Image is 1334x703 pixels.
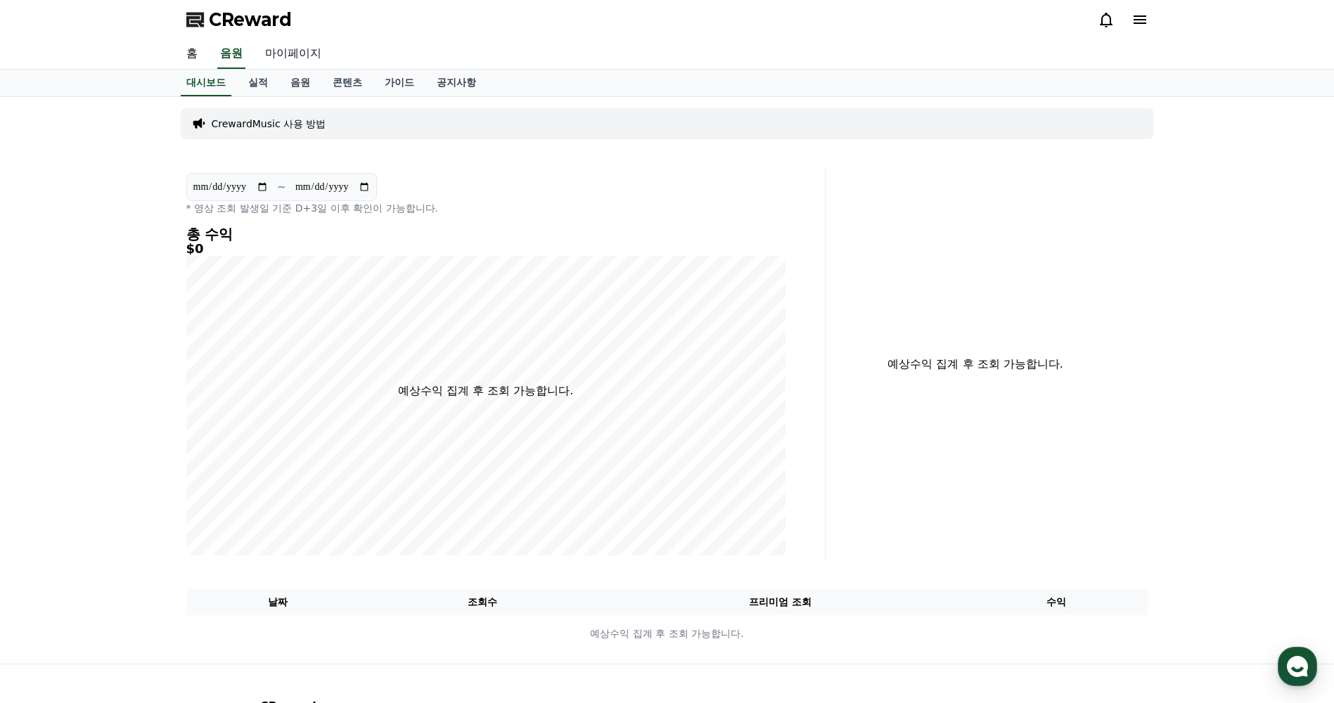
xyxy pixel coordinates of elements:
[186,8,292,31] a: CReward
[44,467,53,478] span: 홈
[837,356,1115,373] p: 예상수익 집계 후 조회 가능합니다.
[321,70,373,96] a: 콘텐츠
[217,467,234,478] span: 설정
[187,626,1148,641] p: 예상수익 집계 후 조회 가능합니다.
[369,589,595,615] th: 조회수
[596,589,965,615] th: 프리미엄 조회
[965,589,1148,615] th: 수익
[186,589,370,615] th: 날짜
[4,446,93,481] a: 홈
[277,179,286,195] p: ~
[279,70,321,96] a: 음원
[217,39,245,69] a: 음원
[398,382,573,399] p: 예상수익 집계 후 조회 가능합니다.
[425,70,487,96] a: 공지사항
[212,117,326,131] a: CrewardMusic 사용 방법
[181,70,231,96] a: 대시보드
[129,467,146,479] span: 대화
[186,242,785,256] h5: $0
[181,446,270,481] a: 설정
[237,70,279,96] a: 실적
[175,39,209,69] a: 홈
[209,8,292,31] span: CReward
[186,226,785,242] h4: 총 수익
[186,201,785,215] p: * 영상 조회 발생일 기준 D+3일 이후 확인이 가능합니다.
[373,70,425,96] a: 가이드
[93,446,181,481] a: 대화
[254,39,333,69] a: 마이페이지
